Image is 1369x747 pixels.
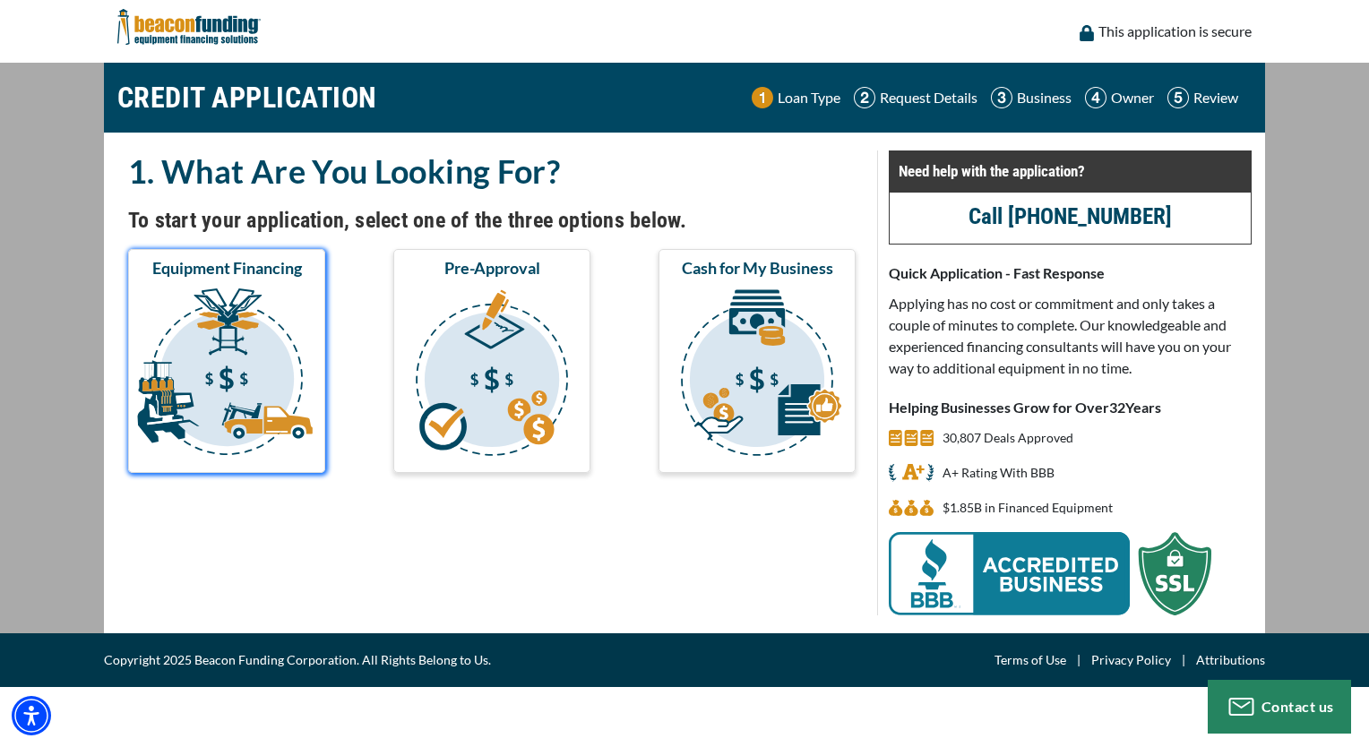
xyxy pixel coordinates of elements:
[1167,87,1189,108] img: Step 5
[994,649,1066,671] a: Terms of Use
[662,286,852,465] img: Cash for My Business
[682,257,833,279] span: Cash for My Business
[889,293,1252,379] p: Applying has no cost or commitment and only takes a couple of minutes to complete. Our knowledgea...
[778,87,840,108] p: Loan Type
[659,249,856,473] button: Cash for My Business
[397,286,587,465] img: Pre-Approval
[969,203,1172,229] a: call (847) 897-2499
[12,696,51,735] div: Accessibility Menu
[1109,399,1125,416] span: 32
[128,205,856,236] h4: To start your application, select one of the three options below.
[444,257,540,279] span: Pre-Approval
[1196,649,1265,671] a: Attributions
[889,262,1252,284] p: Quick Application - Fast Response
[1080,25,1094,41] img: lock icon to convery security
[854,87,875,108] img: Step 2
[132,286,322,465] img: Equipment Financing
[752,87,773,108] img: Step 1
[1017,87,1072,108] p: Business
[1171,649,1196,671] span: |
[1085,87,1106,108] img: Step 4
[943,497,1113,519] p: $1,846,167,215 in Financed Equipment
[1098,21,1252,42] p: This application is secure
[152,257,302,279] span: Equipment Financing
[1091,649,1171,671] a: Privacy Policy
[128,150,856,192] h2: 1. What Are You Looking For?
[889,397,1252,418] p: Helping Businesses Grow for Over Years
[1111,87,1154,108] p: Owner
[393,249,590,473] button: Pre-Approval
[1261,698,1334,715] span: Contact us
[1208,680,1351,734] button: Contact us
[880,87,977,108] p: Request Details
[128,249,325,473] button: Equipment Financing
[899,160,1242,182] p: Need help with the application?
[943,462,1055,484] p: A+ Rating With BBB
[117,72,377,124] h1: CREDIT APPLICATION
[943,427,1073,449] p: 30,807 Deals Approved
[1066,649,1091,671] span: |
[104,649,491,671] span: Copyright 2025 Beacon Funding Corporation. All Rights Belong to Us.
[889,532,1211,615] img: BBB Acredited Business and SSL Protection
[991,87,1012,108] img: Step 3
[1193,87,1238,108] p: Review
